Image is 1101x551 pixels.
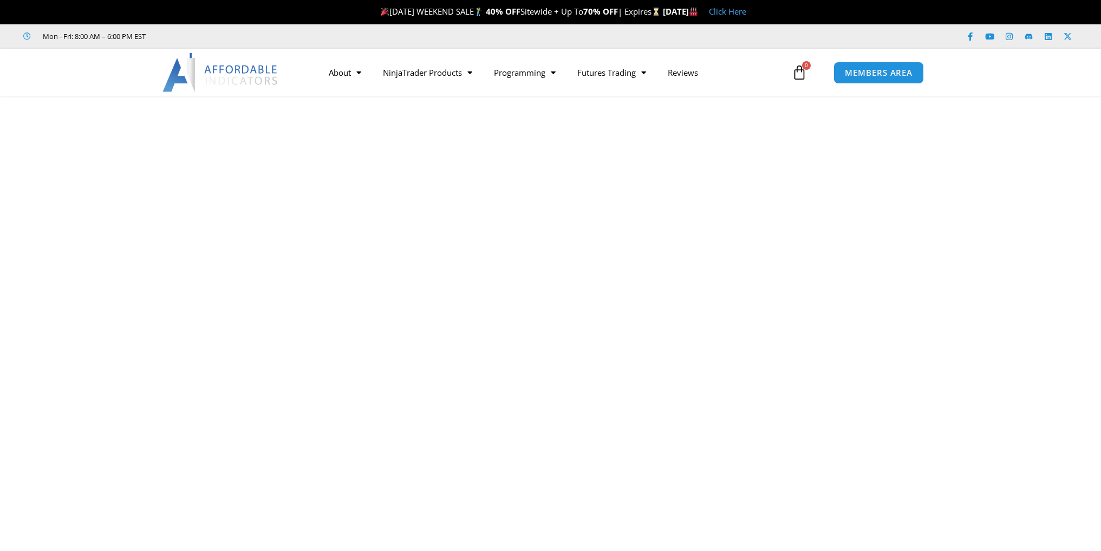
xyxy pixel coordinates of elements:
iframe: Customer reviews powered by Trustpilot [161,31,323,42]
a: Reviews [657,60,709,85]
img: ⌛ [652,8,660,16]
img: LogoAI | Affordable Indicators – NinjaTrader [162,53,279,92]
a: About [318,60,372,85]
a: 0 [776,57,823,88]
img: 🎉 [381,8,389,16]
a: Click Here [709,6,746,17]
strong: [DATE] [663,6,698,17]
strong: 40% OFF [486,6,520,17]
span: 0 [802,61,811,70]
strong: 70% OFF [583,6,618,17]
span: Mon - Fri: 8:00 AM – 6:00 PM EST [40,30,146,43]
img: 🏌️‍♂️ [474,8,483,16]
nav: Menu [318,60,789,85]
a: Futures Trading [566,60,657,85]
a: Programming [483,60,566,85]
span: MEMBERS AREA [845,69,913,77]
img: 🏭 [689,8,698,16]
a: MEMBERS AREA [833,62,924,84]
span: [DATE] WEEKEND SALE Sitewide + Up To | Expires [378,6,662,17]
a: NinjaTrader Products [372,60,483,85]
